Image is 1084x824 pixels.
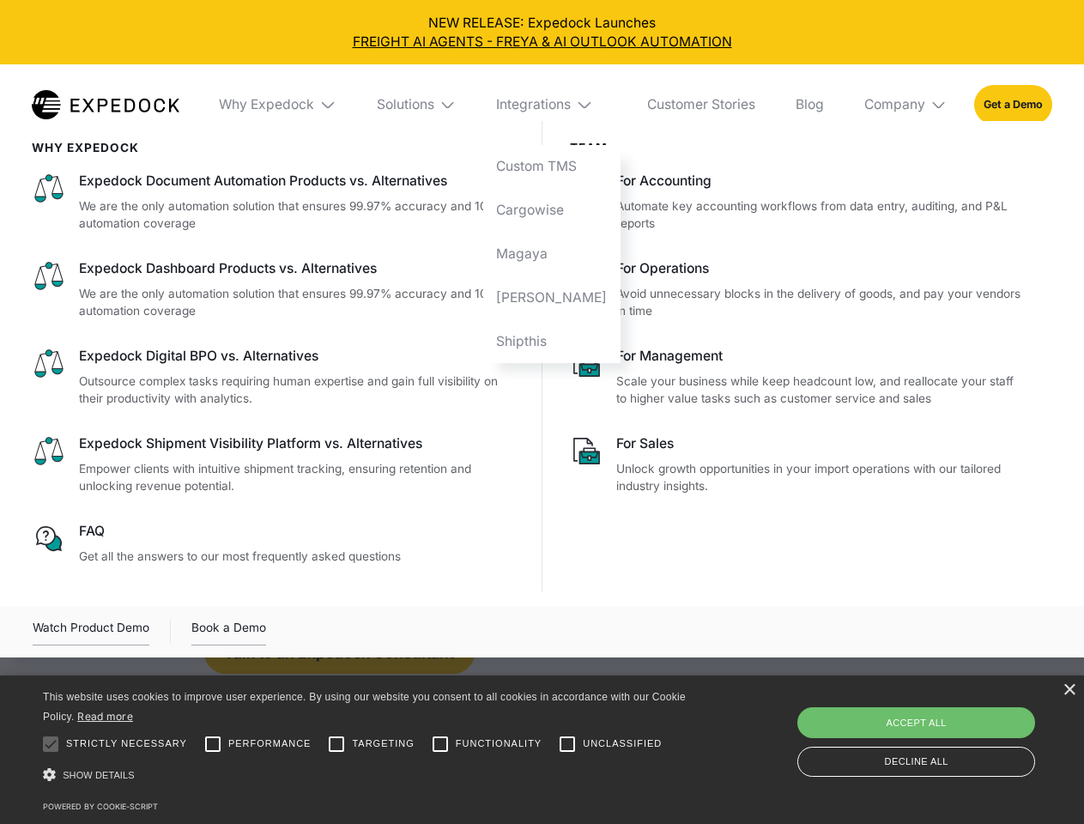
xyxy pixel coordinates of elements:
span: Show details [63,770,135,780]
a: Expedock Document Automation Products vs. AlternativesWe are the only automation solution that en... [32,172,515,233]
a: Get a Demo [974,85,1052,124]
a: For AccountingAutomate key accounting workflows from data entry, auditing, and P&L reports [570,172,1026,233]
a: Read more [77,710,133,723]
div: NEW RELEASE: Expedock Launches [14,14,1071,51]
div: Integrations [496,96,571,113]
a: Expedock Digital BPO vs. AlternativesOutsource complex tasks requiring human expertise and gain f... [32,347,515,408]
div: Company [864,96,925,113]
p: Automate key accounting workflows from data entry, auditing, and P&L reports [616,197,1025,233]
div: Why Expedock [206,64,350,145]
span: Functionality [456,736,542,751]
p: Scale your business while keep headcount low, and reallocate your staff to higher value tasks suc... [616,373,1025,408]
span: Targeting [352,736,414,751]
span: Performance [228,736,312,751]
a: Cargowise [483,189,621,233]
div: Expedock Shipment Visibility Platform vs. Alternatives [79,434,515,453]
a: Expedock Shipment Visibility Platform vs. AlternativesEmpower clients with intuitive shipment tra... [32,434,515,495]
div: Expedock Digital BPO vs. Alternatives [79,347,515,366]
a: Book a Demo [191,618,266,645]
a: [PERSON_NAME] [483,276,621,319]
div: FAQ [79,522,515,541]
a: Customer Stories [633,64,768,145]
a: For SalesUnlock growth opportunities in your import operations with our tailored industry insights. [570,434,1026,495]
div: For Accounting [616,172,1025,191]
div: Company [851,64,960,145]
p: Outsource complex tasks requiring human expertise and gain full visibility on their productivity ... [79,373,515,408]
div: For Operations [616,259,1025,278]
div: Why Expedock [219,96,314,113]
p: Unlock growth opportunities in your import operations with our tailored industry insights. [616,460,1025,495]
a: Expedock Dashboard Products vs. AlternativesWe are the only automation solution that ensures 99.9... [32,259,515,320]
div: Team [570,141,1026,154]
a: FAQGet all the answers to our most frequently asked questions [32,522,515,565]
p: Avoid unnecessary blocks in the delivery of goods, and pay your vendors in time [616,285,1025,320]
div: For Sales [616,434,1025,453]
iframe: Chat Widget [798,639,1084,824]
a: Shipthis [483,319,621,363]
p: We are the only automation solution that ensures 99.97% accuracy and 100% automation coverage [79,197,515,233]
a: For ManagementScale your business while keep headcount low, and reallocate your staff to higher v... [570,347,1026,408]
a: Blog [782,64,837,145]
p: Get all the answers to our most frequently asked questions [79,548,515,566]
a: open lightbox [33,618,149,645]
span: This website uses cookies to improve user experience. By using our website you consent to all coo... [43,691,686,723]
a: Magaya [483,232,621,276]
div: Expedock Document Automation Products vs. Alternatives [79,172,515,191]
div: Integrations [483,64,621,145]
span: Unclassified [583,736,662,751]
span: Strictly necessary [66,736,187,751]
nav: Integrations [483,145,621,363]
div: Solutions [363,64,469,145]
a: Custom TMS [483,145,621,189]
p: We are the only automation solution that ensures 99.97% accuracy and 100% automation coverage [79,285,515,320]
div: Expedock Dashboard Products vs. Alternatives [79,259,515,278]
a: For OperationsAvoid unnecessary blocks in the delivery of goods, and pay your vendors in time [570,259,1026,320]
a: FREIGHT AI AGENTS - FREYA & AI OUTLOOK AUTOMATION [14,33,1071,51]
div: WHy Expedock [32,141,515,154]
div: Show details [43,764,692,787]
div: Solutions [377,96,434,113]
div: Watch Product Demo [33,618,149,645]
a: Powered by cookie-script [43,802,158,811]
div: For Management [616,347,1025,366]
p: Empower clients with intuitive shipment tracking, ensuring retention and unlocking revenue potent... [79,460,515,495]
